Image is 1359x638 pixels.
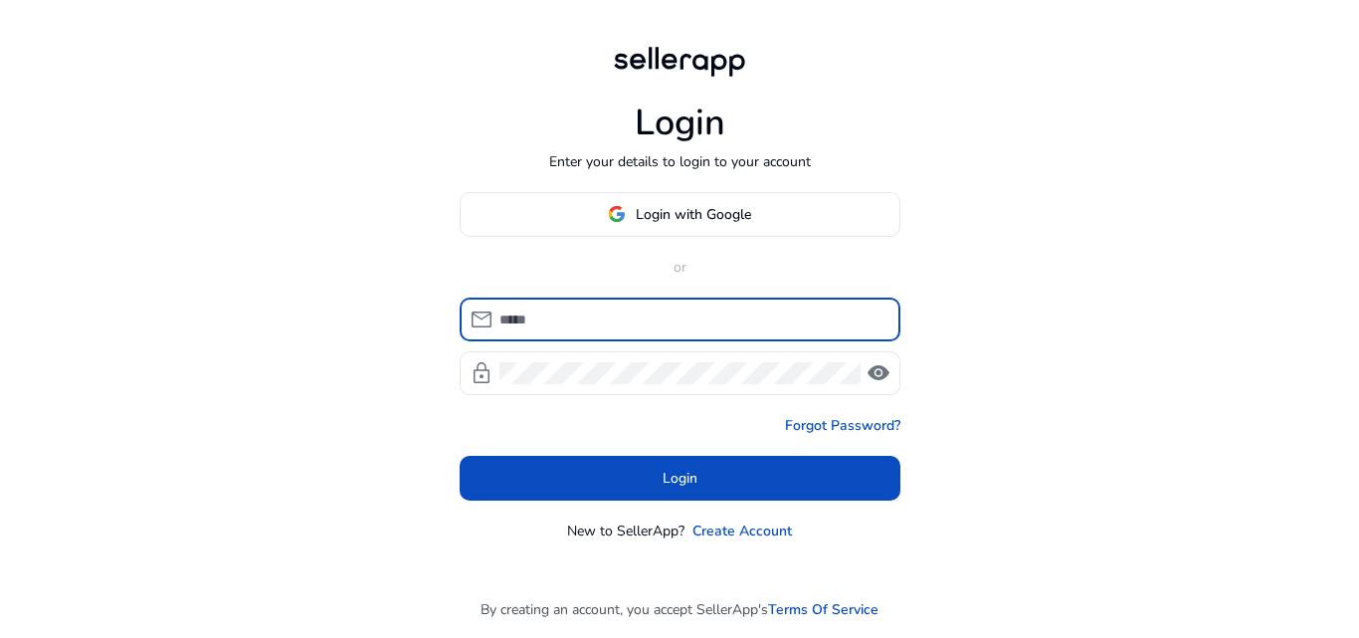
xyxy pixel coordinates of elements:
[460,257,900,278] p: or
[785,415,900,436] a: Forgot Password?
[636,204,751,225] span: Login with Google
[470,308,493,331] span: mail
[567,521,684,541] p: New to SellerApp?
[608,205,626,223] img: google-logo.svg
[692,521,792,541] a: Create Account
[768,599,878,620] a: Terms Of Service
[460,456,900,501] button: Login
[663,468,697,489] span: Login
[470,361,493,385] span: lock
[635,102,725,144] h1: Login
[867,361,890,385] span: visibility
[549,151,811,172] p: Enter your details to login to your account
[460,192,900,237] button: Login with Google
